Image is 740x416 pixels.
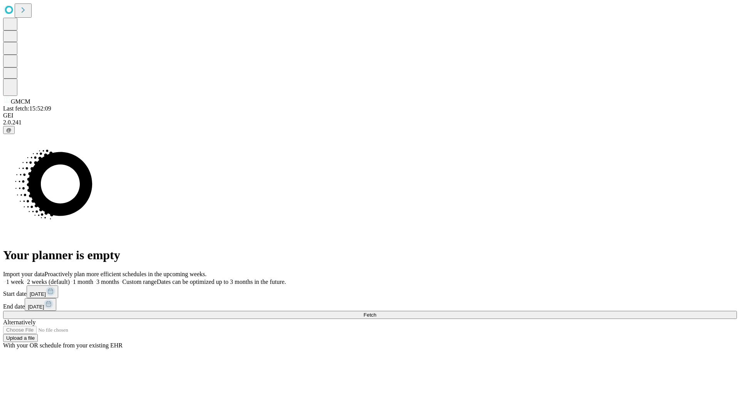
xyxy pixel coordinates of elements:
[27,285,58,298] button: [DATE]
[122,278,156,285] span: Custom range
[73,278,93,285] span: 1 month
[3,285,737,298] div: Start date
[30,291,46,297] span: [DATE]
[96,278,119,285] span: 3 months
[11,98,30,105] span: GMCM
[3,126,15,134] button: @
[3,248,737,262] h1: Your planner is empty
[6,127,12,133] span: @
[363,312,376,318] span: Fetch
[3,298,737,311] div: End date
[3,334,38,342] button: Upload a file
[157,278,286,285] span: Dates can be optimized up to 3 months in the future.
[25,298,56,311] button: [DATE]
[27,278,70,285] span: 2 weeks (default)
[6,278,24,285] span: 1 week
[3,271,45,277] span: Import your data
[3,311,737,319] button: Fetch
[3,112,737,119] div: GEI
[3,105,51,112] span: Last fetch: 15:52:09
[3,319,35,325] span: Alternatively
[45,271,207,277] span: Proactively plan more efficient schedules in the upcoming weeks.
[28,304,44,310] span: [DATE]
[3,119,737,126] div: 2.0.241
[3,342,123,349] span: With your OR schedule from your existing EHR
